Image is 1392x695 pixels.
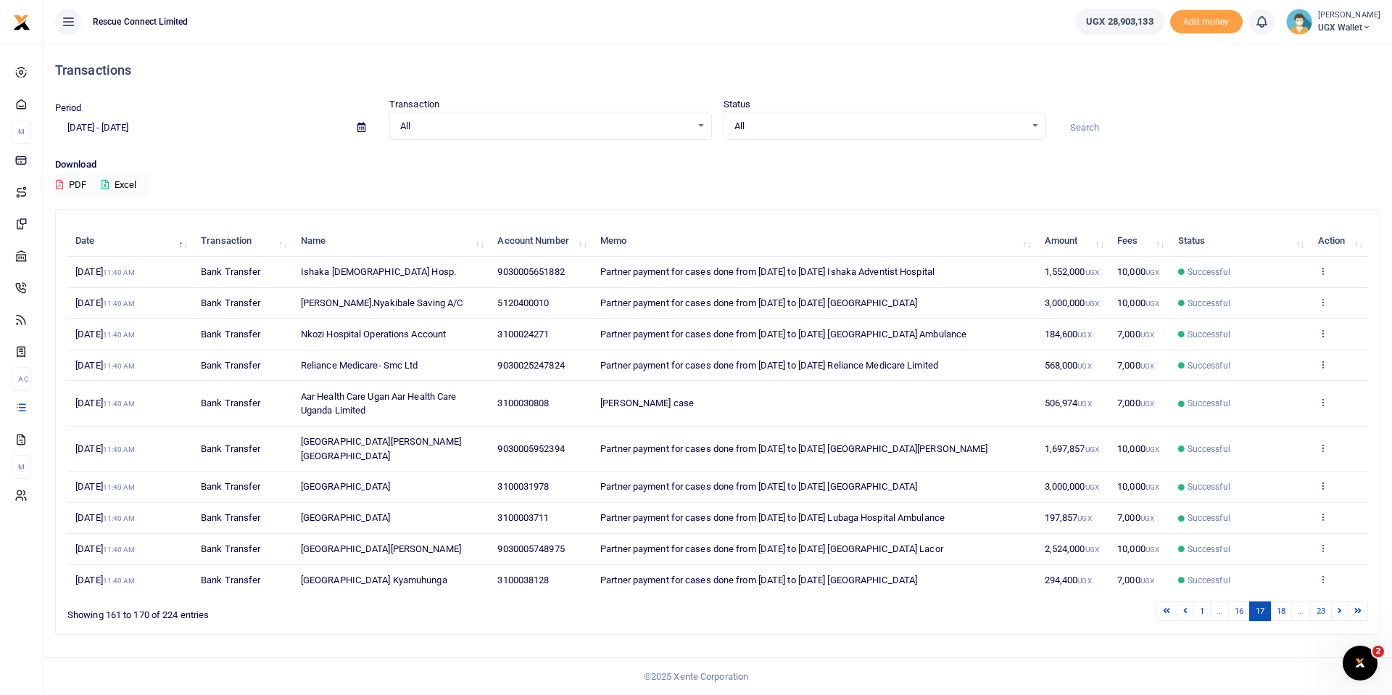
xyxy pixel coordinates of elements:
[1145,445,1159,453] small: UGX
[1109,226,1169,257] th: Fees: activate to sort column ascending
[1140,577,1154,585] small: UGX
[1045,575,1092,585] span: 294,400
[734,119,1025,133] span: All
[87,15,194,28] span: Rescue Connect Limited
[1145,300,1159,308] small: UGX
[497,329,549,340] span: 3100024271
[1188,359,1230,372] span: Successful
[497,297,549,308] span: 5120400010
[400,119,691,133] span: All
[1117,297,1159,308] span: 10,000
[1069,9,1169,35] li: Wallet ballance
[1077,331,1091,339] small: UGX
[1140,400,1154,408] small: UGX
[497,443,564,454] span: 9030005952394
[1140,331,1154,339] small: UGX
[103,300,136,308] small: 11:40 AM
[55,115,346,140] input: select period
[497,575,549,585] span: 3100038128
[1045,512,1092,523] span: 197,857
[1310,226,1369,257] th: Action: activate to sort column ascending
[201,297,260,308] span: Bank Transfer
[497,266,564,277] span: 9030005651882
[201,443,260,454] span: Bank Transfer
[201,512,260,523] span: Bank Transfer
[1145,546,1159,554] small: UGX
[1372,646,1384,657] span: 2
[1045,398,1092,408] span: 506,974
[201,575,260,585] span: Bank Transfer
[1286,9,1312,35] img: profile-user
[67,226,193,257] th: Date: activate to sort column descending
[1077,577,1091,585] small: UGX
[201,360,260,371] span: Bank Transfer
[1045,297,1099,308] span: 3,000,000
[1045,329,1092,340] span: 184,600
[724,97,751,112] label: Status
[1045,481,1099,492] span: 3,000,000
[1117,398,1154,408] span: 7,000
[75,481,135,492] span: [DATE]
[103,514,136,522] small: 11:40 AM
[293,226,490,257] th: Name: activate to sort column ascending
[1045,543,1099,554] span: 2,524,000
[1077,362,1091,370] small: UGX
[75,443,135,454] span: [DATE]
[489,226,592,257] th: Account Number: activate to sort column ascending
[201,266,260,277] span: Bank Transfer
[600,329,966,340] span: Partner payment for cases done from [DATE] to [DATE] [GEOGRAPHIC_DATA] Ambulance
[1117,266,1159,277] span: 10,000
[1117,443,1159,454] span: 10,000
[201,329,260,340] span: Bank Transfer
[1188,511,1230,525] span: Successful
[1188,266,1230,279] span: Successful
[1075,9,1164,35] a: UGX 28,903,133
[75,329,135,340] span: [DATE]
[600,360,938,371] span: Partner payment for cases done from [DATE] to [DATE] Reliance Medicare Limited
[1140,514,1154,522] small: UGX
[89,173,149,197] button: Excel
[301,297,463,308] span: [PERSON_NAME].Nyakibale Saving A/C
[75,266,135,277] span: [DATE]
[1117,360,1154,371] span: 7,000
[301,512,391,523] span: [GEOGRAPHIC_DATA]
[1188,574,1230,587] span: Successful
[600,575,917,585] span: Partner payment for cases done from [DATE] to [DATE] [GEOGRAPHIC_DATA]
[75,575,135,585] span: [DATE]
[75,512,135,523] span: [DATE]
[1145,483,1159,491] small: UGX
[1188,443,1230,456] span: Successful
[600,543,943,554] span: Partner payment for cases done from [DATE] to [DATE] [GEOGRAPHIC_DATA] Lacor
[1249,601,1271,621] a: 17
[1117,481,1159,492] span: 10,000
[1045,360,1092,371] span: 568,000
[1085,445,1099,453] small: UGX
[103,546,136,554] small: 11:40 AM
[600,443,987,454] span: Partner payment for cases done from [DATE] to [DATE] [GEOGRAPHIC_DATA][PERSON_NAME]
[75,543,135,554] span: [DATE]
[201,398,260,408] span: Bank Transfer
[103,483,136,491] small: 11:40 AM
[1270,601,1292,621] a: 18
[103,400,136,408] small: 11:40 AM
[1140,362,1154,370] small: UGX
[1036,226,1109,257] th: Amount: activate to sort column ascending
[1085,483,1099,491] small: UGX
[600,297,917,308] span: Partner payment for cases done from [DATE] to [DATE] [GEOGRAPHIC_DATA]
[497,398,549,408] span: 3100030808
[1086,15,1153,29] span: UGX 28,903,133
[55,62,1380,78] h4: Transactions
[12,367,31,391] li: Ac
[301,575,447,585] span: [GEOGRAPHIC_DATA] Kyamuhunga
[1085,546,1099,554] small: UGX
[1343,646,1377,680] iframe: Intercom live chat
[592,226,1036,257] th: Memo: activate to sort column ascending
[600,266,935,277] span: Partner payment for cases done from [DATE] to [DATE] Ishaka Adventist Hospital
[193,226,293,257] th: Transaction: activate to sort column ascending
[103,445,136,453] small: 11:40 AM
[55,101,82,115] label: Period
[301,481,391,492] span: [GEOGRAPHIC_DATA]
[1045,443,1099,454] span: 1,697,857
[67,600,604,622] div: Showing 161 to 170 of 224 entries
[1117,543,1159,554] span: 10,000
